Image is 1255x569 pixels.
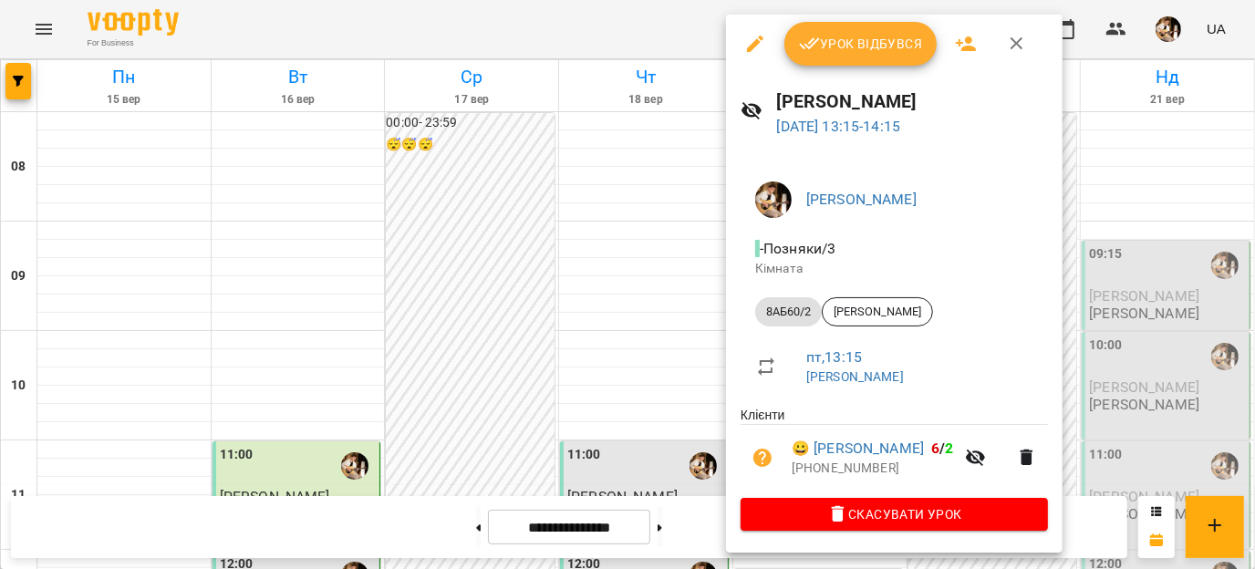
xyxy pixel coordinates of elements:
a: [PERSON_NAME] [806,191,917,208]
a: [PERSON_NAME] [806,369,904,384]
span: Урок відбувся [799,33,923,55]
p: [PHONE_NUMBER] [792,460,954,478]
ul: Клієнти [741,406,1048,497]
h6: [PERSON_NAME] [777,88,1049,116]
span: - Позняки/3 [755,240,840,257]
span: [PERSON_NAME] [823,304,932,320]
span: 2 [946,440,954,457]
span: Скасувати Урок [755,503,1033,525]
a: 😀 [PERSON_NAME] [792,438,924,460]
span: 6 [931,440,939,457]
button: Візит ще не сплачено. Додати оплату? [741,436,784,480]
p: Кімната [755,260,1033,278]
button: Скасувати Урок [741,498,1048,531]
a: [DATE] 13:15-14:15 [777,118,901,135]
button: Урок відбувся [784,22,938,66]
span: 8АБ60/2 [755,304,822,320]
img: 0162ea527a5616b79ea1cf03ccdd73a5.jpg [755,181,792,218]
div: [PERSON_NAME] [822,297,933,326]
b: / [931,440,953,457]
a: пт , 13:15 [806,348,862,366]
